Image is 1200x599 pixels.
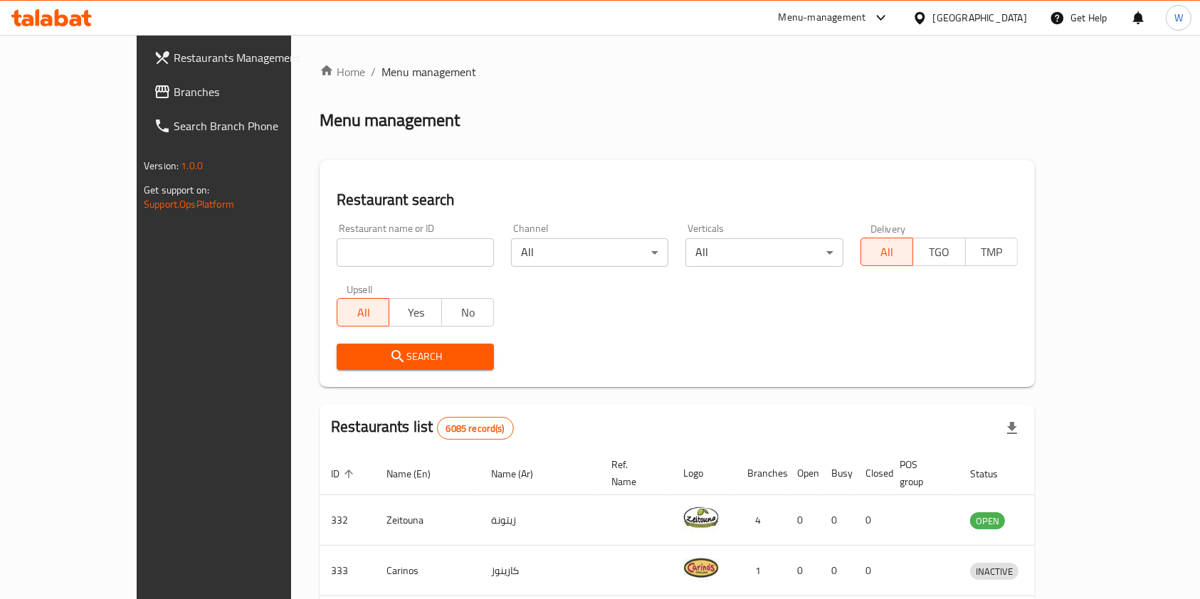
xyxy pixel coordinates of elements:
[854,546,888,596] td: 0
[348,348,483,366] span: Search
[854,495,888,546] td: 0
[965,238,1018,266] button: TMP
[683,550,719,585] img: Carinos
[736,452,786,495] th: Branches
[683,499,719,535] img: Zeitouna
[438,422,513,435] span: 6085 record(s)
[320,495,375,546] td: 332
[144,195,234,213] a: Support.OpsPlatform
[386,465,449,482] span: Name (En)
[786,452,820,495] th: Open
[375,495,480,546] td: Zeitouna
[970,465,1016,482] span: Status
[142,75,337,109] a: Branches
[337,238,494,267] input: Search for restaurant name or ID..
[174,83,326,100] span: Branches
[395,302,436,323] span: Yes
[331,465,358,482] span: ID
[347,284,373,294] label: Upsell
[375,546,480,596] td: Carinos
[320,63,365,80] a: Home
[448,302,488,323] span: No
[919,242,959,263] span: TGO
[142,109,337,143] a: Search Branch Phone
[820,452,854,495] th: Busy
[736,495,786,546] td: 4
[371,63,376,80] li: /
[511,238,668,267] div: All
[736,546,786,596] td: 1
[970,563,1019,580] span: INACTIVE
[320,109,460,132] h2: Menu management
[480,546,600,596] td: كارينوز
[174,49,326,66] span: Restaurants Management
[900,456,942,490] span: POS group
[933,10,1027,26] div: [GEOGRAPHIC_DATA]
[995,411,1029,445] div: Export file
[142,41,337,75] a: Restaurants Management
[181,157,203,175] span: 1.0.0
[331,416,514,440] h2: Restaurants list
[320,546,375,596] td: 333
[970,512,1005,529] div: OPEN
[779,9,866,26] div: Menu-management
[480,495,600,546] td: زيتونة
[343,302,384,323] span: All
[491,465,552,482] span: Name (Ar)
[672,452,736,495] th: Logo
[337,344,494,370] button: Search
[972,242,1012,263] span: TMP
[867,242,907,263] span: All
[854,452,888,495] th: Closed
[337,189,1018,211] h2: Restaurant search
[174,117,326,134] span: Search Branch Phone
[437,417,514,440] div: Total records count
[860,238,913,266] button: All
[144,181,209,199] span: Get support on:
[820,546,854,596] td: 0
[970,563,1019,580] div: INACTIVE
[685,238,843,267] div: All
[870,223,906,233] label: Delivery
[337,298,389,327] button: All
[441,298,494,327] button: No
[786,546,820,596] td: 0
[320,63,1035,80] nav: breadcrumb
[1174,10,1183,26] span: W
[970,513,1005,529] span: OPEN
[820,495,854,546] td: 0
[389,298,441,327] button: Yes
[912,238,965,266] button: TGO
[381,63,476,80] span: Menu management
[611,456,655,490] span: Ref. Name
[786,495,820,546] td: 0
[144,157,179,175] span: Version:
